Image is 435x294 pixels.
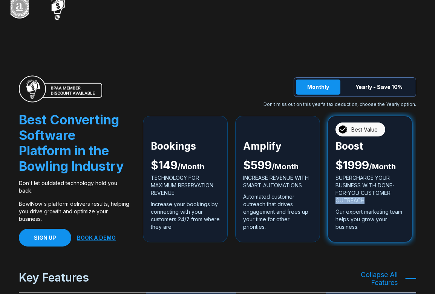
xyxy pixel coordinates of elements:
p: TECHNOLOGY FOR MAXIMUM RESERVATION REVENUE [151,174,220,197]
p: Automated customer outreach that drives engagement and frees up your time for other priorities. [243,193,312,231]
p: Increase your bookings by connecting with your customers 24/7 from where they are. [151,201,220,231]
span: / Month [369,162,396,171]
span: Best Value [351,126,378,133]
button: Monthly [296,80,340,95]
span: / Month [178,162,204,171]
img: BPAA MEMBER DISCOUNT AVAILABLE [19,75,102,103]
p: Best Converting Software Platform in the Bowling Industry [19,112,130,174]
span: / Month [272,162,299,171]
span: Collapse All Features [349,271,398,286]
p: $ 1999 [335,161,404,170]
a: SIGN UP [19,229,71,247]
p: BowlNow's platform delivers results, helping you drive growth and optimize your business. [19,200,130,223]
a: BOOK A DEMO [77,234,116,241]
p: Don't miss out on this year's tax deduction, choose the Yearly option. [263,101,416,108]
p: Boost [335,142,404,150]
p: $ 599 [243,161,312,170]
button: Yearly - Save 10% [344,80,414,95]
p: Amplify [243,142,312,150]
p: Our expert marketing team helps you grow your business. [335,208,404,231]
p: Bookings [151,142,220,150]
p: INCREASE REVENUE WITH SMART AUTOMATIONS [243,174,312,189]
span: Key Features [19,271,89,286]
p: $ 149 [151,161,220,170]
p: SUPERCHARGE YOUR BUSINESS WITH DONE-FOR-YOU CUSTOMER OUTREACH [335,174,404,204]
p: Don't let outdated technology hold you back. [19,179,130,194]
